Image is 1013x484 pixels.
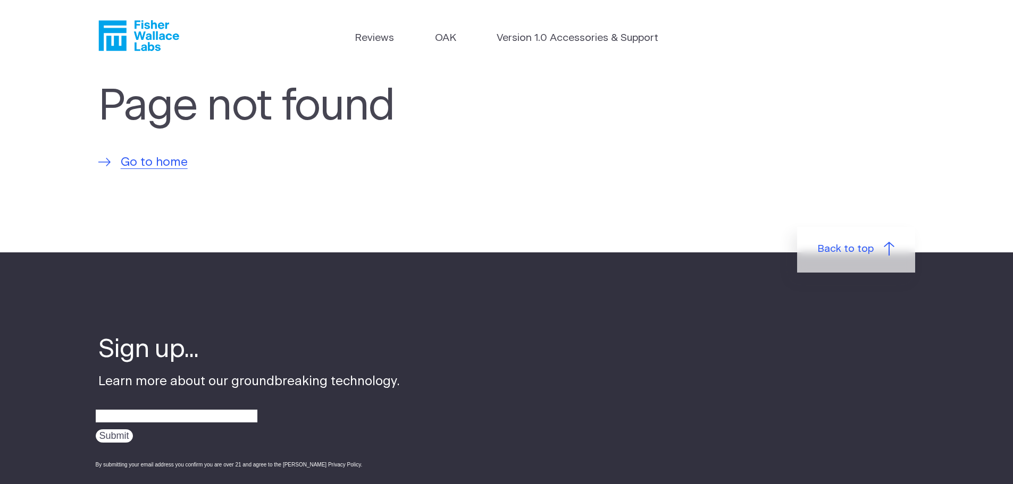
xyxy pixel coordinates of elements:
[98,333,400,479] div: Learn more about our groundbreaking technology.
[98,20,179,51] a: Fisher Wallace
[98,82,558,132] h1: Page not found
[98,154,188,172] a: Go to home
[435,31,456,46] a: OAK
[96,429,133,443] input: Submit
[98,333,400,367] h4: Sign up...
[96,461,400,469] div: By submitting your email address you confirm you are over 21 and agree to the [PERSON_NAME] Priva...
[121,154,188,172] span: Go to home
[355,31,394,46] a: Reviews
[797,227,915,273] a: Back to top
[497,31,658,46] a: Version 1.0 Accessories & Support
[817,242,874,257] span: Back to top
